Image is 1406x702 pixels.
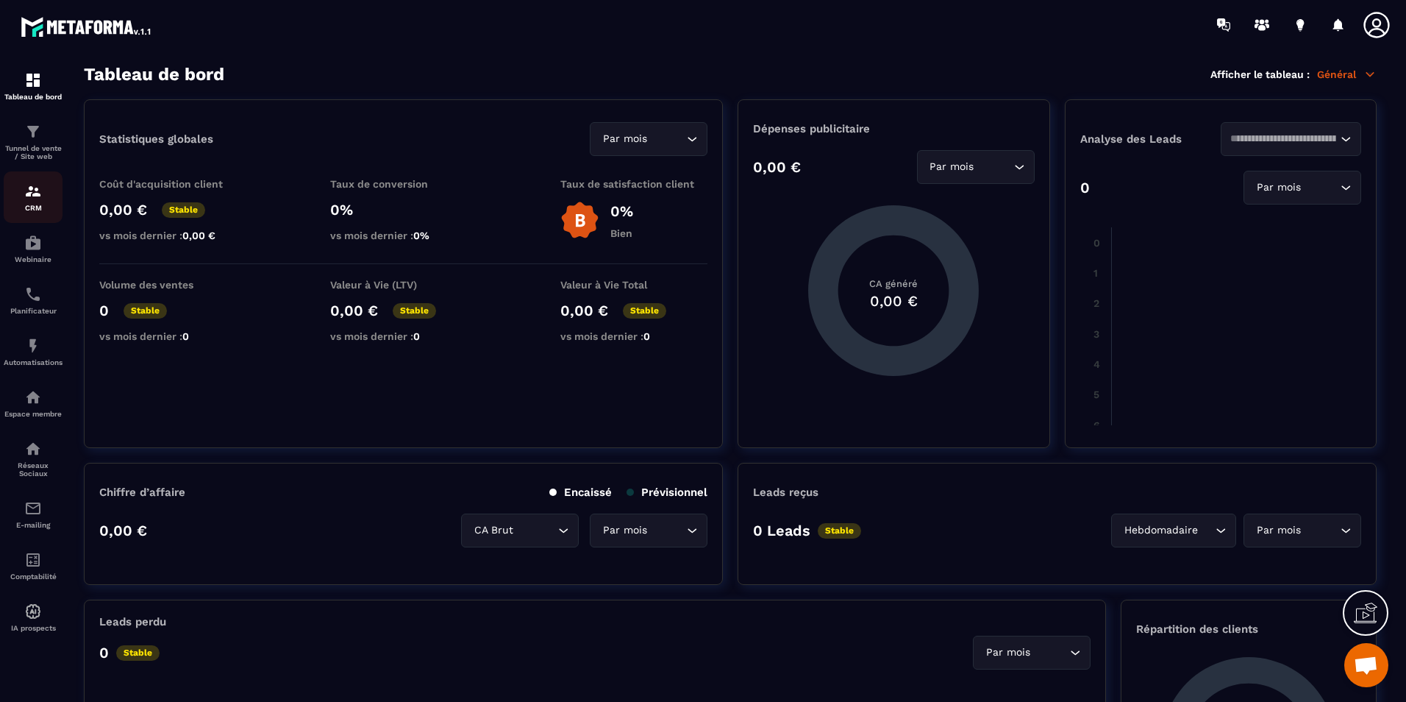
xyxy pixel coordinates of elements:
[1210,68,1310,80] p: Afficher le tableau :
[1243,171,1361,205] div: Search for option
[973,636,1091,670] div: Search for option
[4,461,63,478] p: Réseaux Sociaux
[24,123,42,141] img: formation
[413,230,429,241] span: 0%
[4,93,63,101] p: Tableau de bord
[24,337,42,355] img: automations
[24,603,42,620] img: automations
[413,330,420,342] span: 0
[99,279,246,291] p: Volume des ventes
[330,230,477,241] p: vs mois dernier :
[182,330,189,342] span: 0
[21,13,153,40] img: logo
[1201,522,1212,539] input: Search for option
[4,358,63,366] p: Automatisations
[643,330,650,342] span: 0
[99,615,166,628] p: Leads perdu
[4,274,63,326] a: schedulerschedulerPlanificateur
[560,201,599,240] img: b-badge-o.b3b20ee6.svg
[24,286,42,303] img: scheduler
[99,178,246,190] p: Coût d'acquisition client
[471,522,516,539] span: CA Brut
[4,60,63,112] a: formationformationTableau de bord
[182,230,215,241] span: 0,00 €
[24,234,42,252] img: automations
[1136,623,1361,636] p: Répartition des clients
[99,330,246,342] p: vs mois dernier :
[4,307,63,315] p: Planificateur
[590,514,707,547] div: Search for option
[99,522,147,539] p: 0,00 €
[1080,179,1090,196] p: 0
[1304,180,1337,196] input: Search for option
[4,171,63,223] a: formationformationCRM
[590,122,707,156] div: Search for option
[24,551,42,569] img: accountant
[610,227,633,239] p: Bien
[1221,122,1361,156] div: Search for option
[4,326,63,377] a: automationsautomationsAutomatisations
[650,522,683,539] input: Search for option
[753,486,818,499] p: Leads reçus
[560,178,707,190] p: Taux de satisfaction client
[4,572,63,581] p: Comptabilité
[650,131,683,147] input: Search for option
[560,302,608,319] p: 0,00 €
[1230,131,1337,147] input: Search for option
[4,540,63,592] a: accountantaccountantComptabilité
[610,202,633,220] p: 0%
[330,302,378,319] p: 0,00 €
[753,122,1034,135] p: Dépenses publicitaire
[753,522,810,539] p: 0 Leads
[24,389,42,406] img: automations
[99,201,147,219] p: 0,00 €
[84,64,224,85] h3: Tableau de bord
[1093,419,1099,431] tspan: 6
[4,521,63,529] p: E-mailing
[4,223,63,274] a: automationsautomationsWebinaire
[1243,514,1361,547] div: Search for option
[927,159,977,175] span: Par mois
[4,255,63,263] p: Webinaire
[1253,180,1304,196] span: Par mois
[330,178,477,190] p: Taux de conversion
[1033,645,1066,661] input: Search for option
[99,230,246,241] p: vs mois dernier :
[1093,358,1099,370] tspan: 4
[4,112,63,171] a: formationformationTunnel de vente / Site web
[977,159,1010,175] input: Search for option
[4,144,63,160] p: Tunnel de vente / Site web
[124,303,167,319] p: Stable
[982,645,1033,661] span: Par mois
[99,644,109,662] p: 0
[1080,132,1221,146] p: Analyse des Leads
[599,131,650,147] span: Par mois
[99,132,213,146] p: Statistiques globales
[560,279,707,291] p: Valeur à Vie Total
[1317,68,1377,81] p: Général
[917,150,1035,184] div: Search for option
[1093,267,1097,279] tspan: 1
[516,522,554,539] input: Search for option
[560,330,707,342] p: vs mois dernier :
[330,330,477,342] p: vs mois dernier :
[24,71,42,89] img: formation
[24,182,42,200] img: formation
[4,410,63,418] p: Espace membre
[330,279,477,291] p: Valeur à Vie (LTV)
[627,486,707,499] p: Prévisionnel
[1093,237,1099,249] tspan: 0
[599,522,650,539] span: Par mois
[1344,643,1388,687] a: Ouvrir le chat
[393,303,436,319] p: Stable
[4,204,63,212] p: CRM
[24,440,42,458] img: social-network
[4,377,63,429] a: automationsautomationsEspace membre
[116,645,160,661] p: Stable
[623,303,666,319] p: Stable
[1304,522,1337,539] input: Search for option
[99,302,109,319] p: 0
[818,523,861,539] p: Stable
[549,486,612,499] p: Encaissé
[1093,297,1099,309] tspan: 2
